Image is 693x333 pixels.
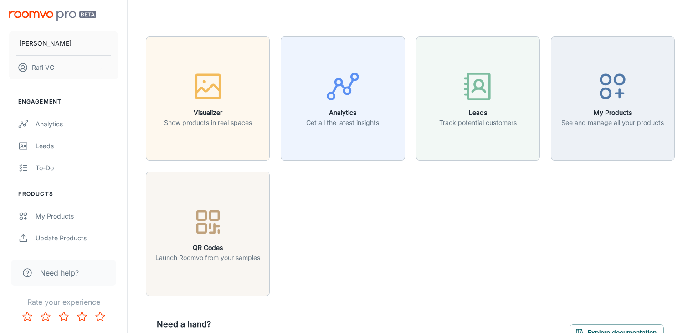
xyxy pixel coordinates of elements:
[36,233,118,243] div: Update Products
[55,307,73,326] button: Rate 3 star
[439,118,517,128] p: Track potential customers
[18,307,36,326] button: Rate 1 star
[36,141,118,151] div: Leads
[36,119,118,129] div: Analytics
[281,94,405,103] a: AnalyticsGet all the latest insights
[416,94,540,103] a: LeadsTrack potential customers
[73,307,91,326] button: Rate 4 star
[9,31,118,55] button: [PERSON_NAME]
[164,118,252,128] p: Show products in real spaces
[561,118,664,128] p: See and manage all your products
[146,36,270,161] button: VisualizerShow products in real spaces
[146,229,270,238] a: QR CodesLaunch Roomvo from your samples
[36,211,118,221] div: My Products
[439,108,517,118] h6: Leads
[416,36,540,161] button: LeadsTrack potential customers
[155,243,260,253] h6: QR Codes
[40,267,79,278] span: Need help?
[19,38,72,48] p: [PERSON_NAME]
[155,253,260,263] p: Launch Roomvo from your samples
[32,62,54,73] p: Rafi VG
[7,297,120,307] p: Rate your experience
[551,36,675,161] button: My ProductsSee and manage all your products
[551,94,675,103] a: My ProductsSee and manage all your products
[36,163,118,173] div: To-do
[146,172,270,296] button: QR CodesLaunch Roomvo from your samples
[36,307,55,326] button: Rate 2 star
[9,56,118,79] button: Rafi VG
[281,36,405,161] button: AnalyticsGet all the latest insights
[306,108,379,118] h6: Analytics
[9,11,96,21] img: Roomvo PRO Beta
[157,318,406,331] h6: Need a hand?
[306,118,379,128] p: Get all the latest insights
[561,108,664,118] h6: My Products
[91,307,109,326] button: Rate 5 star
[164,108,252,118] h6: Visualizer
